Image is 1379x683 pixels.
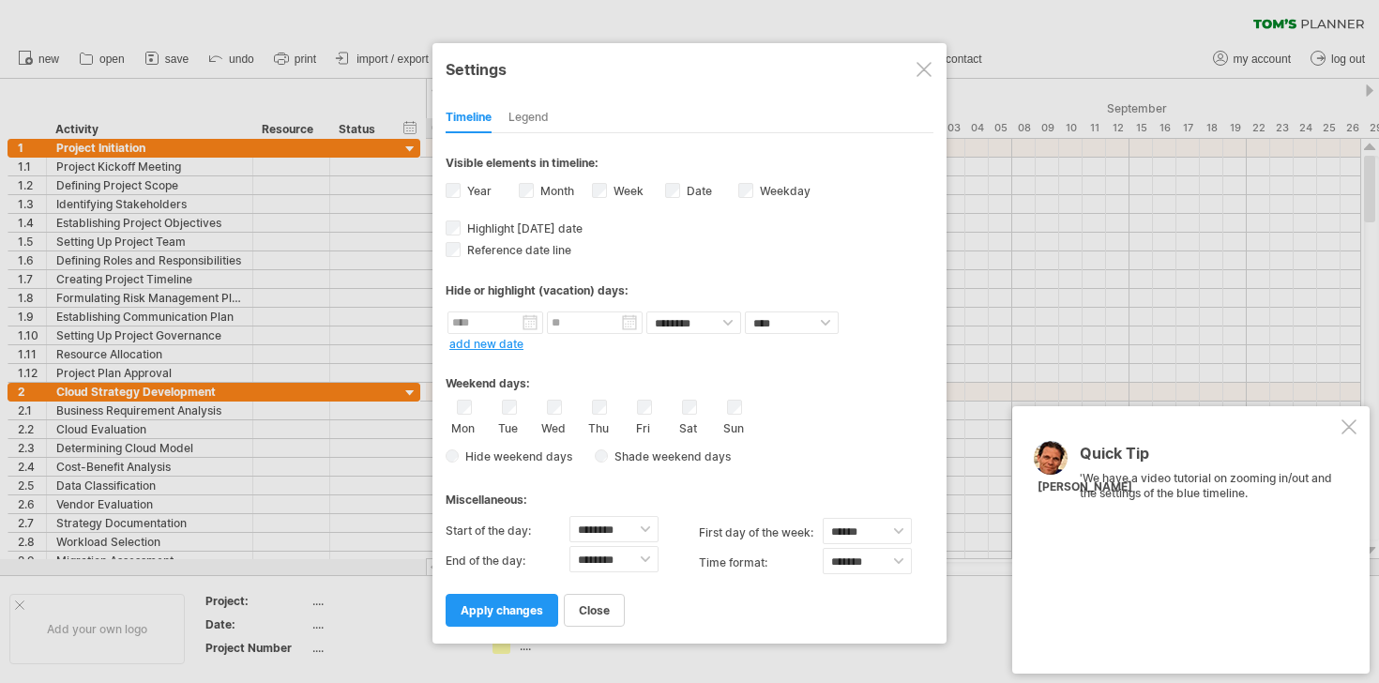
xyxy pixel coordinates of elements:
label: Month [537,184,574,198]
span: Highlight [DATE] date [463,221,583,235]
div: 'We have a video tutorial on zooming in/out and the settings of the blue timeline. [1080,446,1338,639]
div: Legend [508,103,549,133]
label: first day of the week: [699,518,823,548]
span: Hide weekend days [459,449,572,463]
label: Sun [721,417,745,435]
label: Mon [451,417,475,435]
label: Wed [541,417,565,435]
label: Thu [586,417,610,435]
span: Reference date line [463,243,571,257]
div: [PERSON_NAME] [1038,479,1132,495]
div: Timeline [446,103,492,133]
label: Year [463,184,492,198]
label: Fri [631,417,655,435]
label: Start of the day: [446,516,569,546]
div: Miscellaneous: [446,475,933,511]
div: Settings [446,52,933,85]
label: End of the day: [446,546,569,576]
a: close [564,594,625,627]
label: Time format: [699,548,823,578]
label: Tue [496,417,520,435]
div: Quick Tip [1080,446,1338,471]
span: apply changes [461,603,543,617]
div: Visible elements in timeline: [446,156,933,175]
span: Shade weekend days [608,449,731,463]
span: close [579,603,610,617]
label: Week [610,184,644,198]
div: Hide or highlight (vacation) days: [446,283,933,297]
div: Weekend days: [446,358,933,395]
a: apply changes [446,594,558,627]
label: Weekday [756,184,811,198]
a: add new date [449,337,523,351]
label: Date [683,184,712,198]
label: Sat [676,417,700,435]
